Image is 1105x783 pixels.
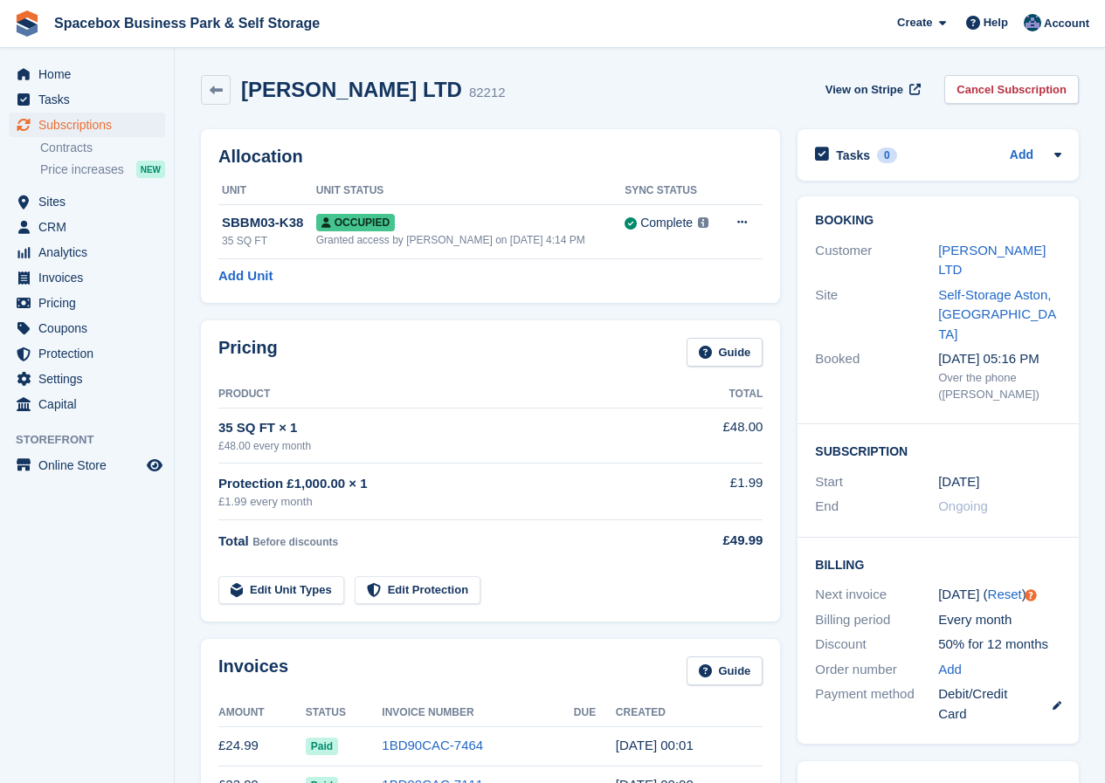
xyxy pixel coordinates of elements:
img: stora-icon-8386f47178a22dfd0bd8f6a31ec36ba5ce8667c1dd55bd0f319d3a0aa187defe.svg [14,10,40,37]
a: Spacebox Business Park & Self Storage [47,9,327,38]
a: menu [9,453,165,477]
div: Granted access by [PERSON_NAME] on [DATE] 4:14 PM [316,232,625,248]
img: Daud [1024,14,1041,31]
a: menu [9,291,165,315]
span: Paid [306,738,338,755]
span: Tasks [38,87,143,112]
th: Status [306,699,383,727]
td: £24.99 [218,726,306,766]
a: menu [9,341,165,366]
a: [PERSON_NAME] LTD [938,243,1046,278]
a: 1BD90CAC-7464 [382,738,483,752]
span: Ongoing [938,498,988,513]
span: Capital [38,392,143,416]
a: menu [9,215,165,239]
a: menu [9,113,165,137]
th: Total [691,381,763,409]
span: Analytics [38,240,143,264]
h2: Allocation [218,147,763,167]
a: menu [9,62,165,86]
div: Debit/Credit Card [938,684,1061,724]
a: menu [9,392,165,416]
a: Add [938,660,962,680]
img: icon-info-grey-7440780725fd019a000dd9b08b2336e03edf1995a4989e88bcd33f0948082b44.svg [698,217,708,228]
th: Amount [218,699,306,727]
a: Guide [687,656,763,685]
div: 35 SQ FT [222,233,316,249]
span: Home [38,62,143,86]
span: CRM [38,215,143,239]
a: Add Unit [218,266,273,286]
div: Booked [815,349,938,403]
div: [DATE] ( ) [938,585,1061,605]
div: 35 SQ FT × 1 [218,418,691,438]
div: [DATE] 05:16 PM [938,349,1061,369]
th: Sync Status [625,177,721,205]
td: £1.99 [691,464,763,520]
a: menu [9,240,165,264]
div: Order number [815,660,938,680]
th: Created [616,699,763,727]
a: menu [9,367,165,391]
div: Customer [815,241,938,280]
h2: Pricing [218,338,278,367]
div: Every month [938,610,1061,630]
span: Help [984,14,1008,31]
span: Sites [38,189,143,214]
span: Settings [38,367,143,391]
div: £1.99 every month [218,493,691,511]
a: Reset [988,587,1022,601]
div: Protection £1,000.00 × 1 [218,474,691,494]
a: menu [9,265,165,290]
div: Start [815,472,938,492]
h2: [PERSON_NAME] LTD [241,78,462,101]
div: Complete [640,214,693,232]
h2: Billing [815,555,1061,573]
span: View on Stripe [825,81,903,99]
div: Site [815,285,938,345]
div: Over the phone ([PERSON_NAME]) [938,369,1061,403]
h2: Subscription [815,442,1061,459]
th: Unit [218,177,316,205]
td: £48.00 [691,408,763,463]
th: Unit Status [316,177,625,205]
a: Price increases NEW [40,160,165,179]
span: Coupons [38,316,143,340]
a: Preview store [144,455,165,476]
span: Invoices [38,265,143,290]
span: Protection [38,341,143,366]
th: Product [218,381,691,409]
div: NEW [136,161,165,178]
div: Next invoice [815,585,938,605]
a: Edit Protection [355,576,480,605]
span: Pricing [38,291,143,315]
span: Occupied [316,214,395,231]
span: Total [218,533,249,548]
div: £48.00 every month [218,438,691,454]
th: Due [574,699,616,727]
div: £49.99 [691,531,763,551]
div: 82212 [469,83,506,103]
div: Payment method [815,684,938,724]
span: Online Store [38,453,143,477]
div: Discount [815,635,938,655]
a: Self-Storage Aston, [GEOGRAPHIC_DATA] [938,287,1056,341]
div: Billing period [815,610,938,630]
span: Account [1044,15,1089,32]
div: End [815,497,938,517]
span: Subscriptions [38,113,143,137]
div: 0 [877,148,897,163]
a: View on Stripe [818,75,924,104]
h2: Tasks [836,148,870,163]
a: Guide [687,338,763,367]
th: Invoice Number [382,699,574,727]
span: Price increases [40,161,124,178]
a: menu [9,316,165,340]
span: Storefront [16,431,174,449]
span: Create [897,14,932,31]
div: Tooltip anchor [1023,587,1039,603]
a: Contracts [40,140,165,156]
time: 2025-08-22 23:01:01 UTC [616,738,694,752]
a: menu [9,189,165,214]
a: menu [9,87,165,112]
